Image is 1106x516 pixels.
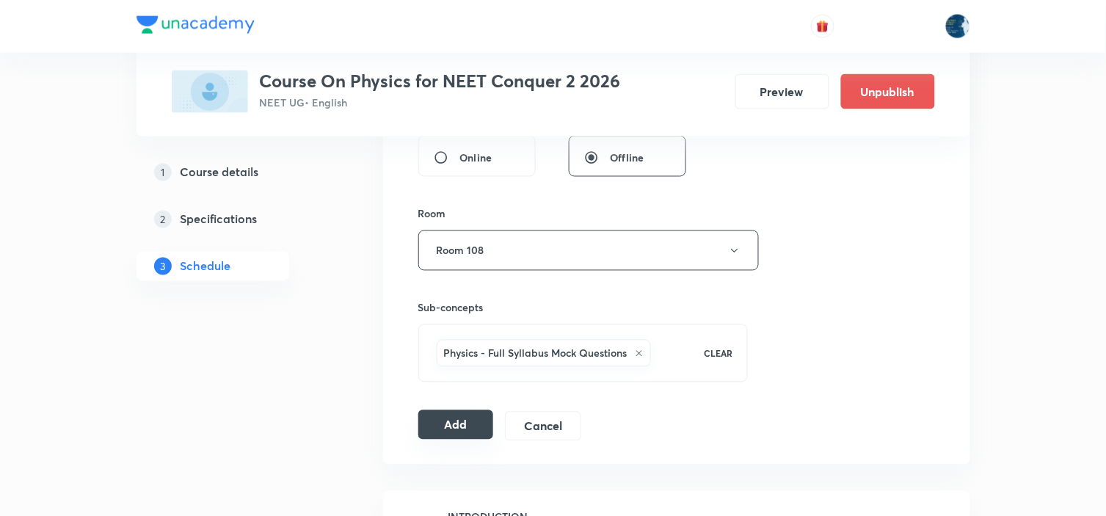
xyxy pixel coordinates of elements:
[154,164,172,181] p: 1
[137,158,336,187] a: 1Course details
[811,15,834,38] button: avatar
[704,347,732,360] p: CLEAR
[137,16,255,34] img: Company Logo
[945,14,970,39] img: Lokeshwar Chiluveru
[418,230,759,271] button: Room 108
[816,20,829,33] img: avatar
[418,410,494,440] button: Add
[505,412,581,441] button: Cancel
[418,206,446,222] h6: Room
[137,16,255,37] a: Company Logo
[181,164,259,181] h5: Course details
[460,150,492,166] span: Online
[735,74,829,109] button: Preview
[172,70,248,113] img: 3B526EC5-222F-455F-B4F0-1C6FE366FF49_plus.png
[444,346,627,361] h6: Physics - Full Syllabus Mock Questions
[260,95,621,110] p: NEET UG • English
[137,205,336,234] a: 2Specifications
[181,258,231,275] h5: Schedule
[181,211,258,228] h5: Specifications
[260,70,621,92] h3: Course On Physics for NEET Conquer 2 2026
[154,211,172,228] p: 2
[611,150,644,166] span: Offline
[841,74,935,109] button: Unpublish
[154,258,172,275] p: 3
[418,300,749,316] h6: Sub-concepts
